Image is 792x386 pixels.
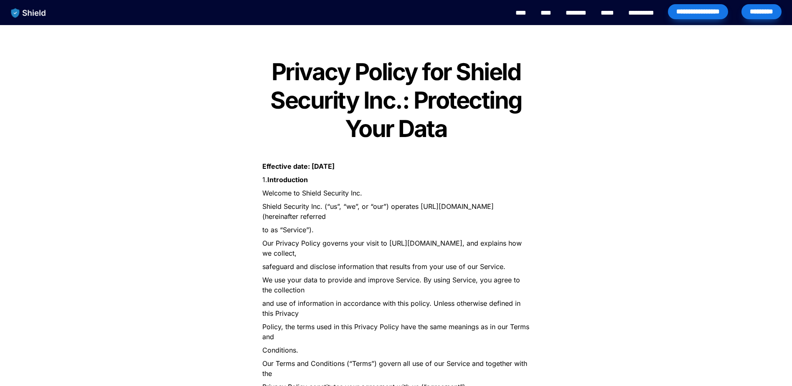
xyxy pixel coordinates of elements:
img: website logo [7,4,50,22]
span: Our Terms and Conditions (“Terms”) govern all use of our Service and together with the [262,359,529,378]
span: and use of information in accordance with this policy. Unless otherwise defined in this Privacy [262,299,523,317]
strong: Effective date: [DATE] [262,162,335,170]
span: Shield Security Inc. (“us”, “we”, or “our”) operates [URL][DOMAIN_NAME] (hereinafter referred [262,202,496,221]
span: safeguard and disclose information that results from your use of our Service. [262,262,505,271]
span: Policy, the terms used in this Privacy Policy have the same meanings as in our Terms and [262,323,531,341]
span: Conditions. [262,346,298,354]
span: Our Privacy Policy governs your visit to [URL][DOMAIN_NAME], and explains how we collect, [262,239,524,257]
span: Welcome to Shield Security Inc. [262,189,362,197]
strong: Introduction [267,175,308,184]
strong: Privacy Policy for Shield Security Inc.: Protecting Your Data [270,58,526,143]
span: We use your data to provide and improve Service. By using Service, you agree to the collection [262,276,522,294]
span: to as “Service”). [262,226,314,234]
span: 1. [262,175,267,184]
